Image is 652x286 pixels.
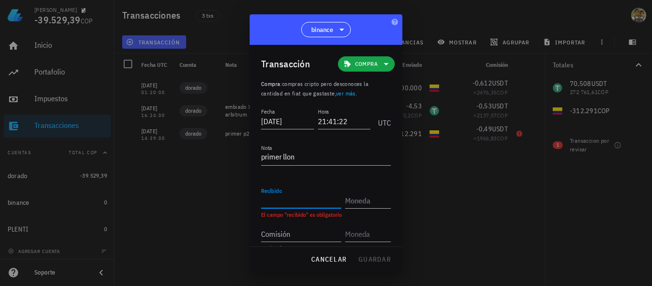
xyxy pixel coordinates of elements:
span: cancelar [311,255,347,264]
span: binance [311,25,333,34]
a: ver más [336,90,356,97]
label: Recibido [261,187,282,194]
span: Compra [355,59,378,69]
div: El campo "recibido" es obligatorio [261,212,391,218]
input: Moneda [345,226,389,242]
label: Fecha [261,108,275,115]
label: Nota [261,144,272,151]
span: compras cripto pero desconoces la cantidad en fiat que gastaste, . [261,80,368,97]
div: Opcional [261,245,391,251]
input: Moneda [345,193,389,208]
div: UTC [374,108,391,132]
div: Transacción [261,56,310,72]
label: Hora [318,108,329,115]
p: : [261,79,391,98]
button: cancelar [307,251,350,268]
span: Compra [261,80,280,87]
